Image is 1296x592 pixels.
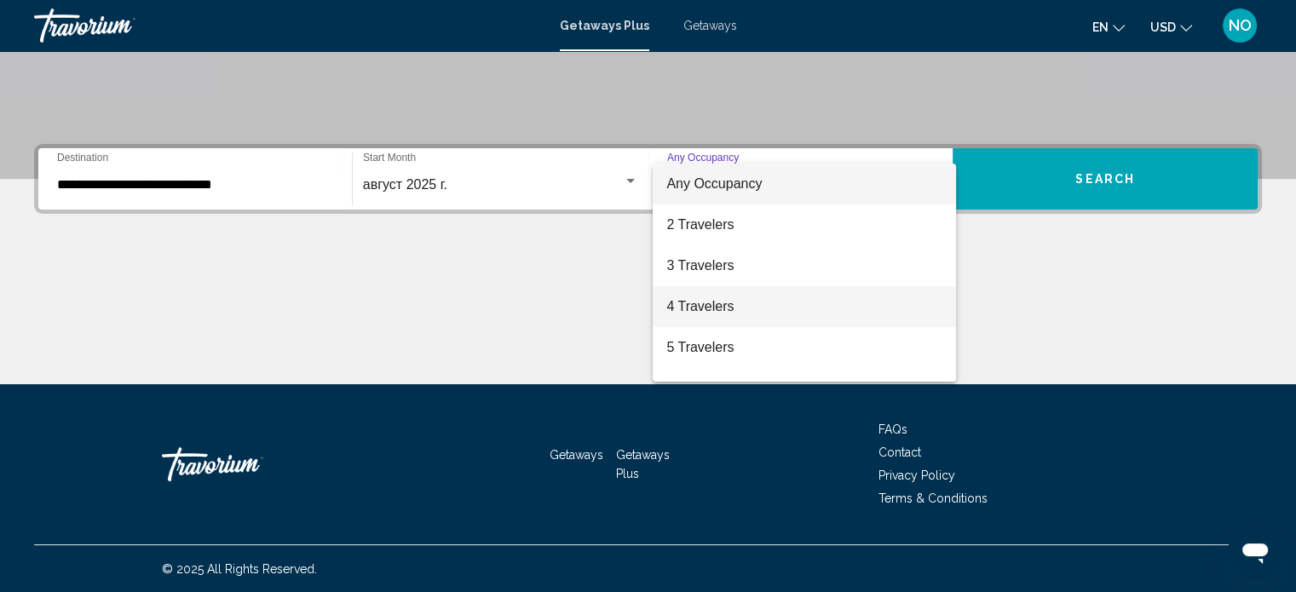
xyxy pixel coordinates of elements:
[666,368,942,409] span: 6 Travelers
[1228,524,1282,578] iframe: Кнопка запуска окна обмена сообщениями
[666,286,942,327] span: 4 Travelers
[666,245,942,286] span: 3 Travelers
[666,176,762,191] span: Any Occupancy
[666,327,942,368] span: 5 Travelers
[666,204,942,245] span: 2 Travelers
